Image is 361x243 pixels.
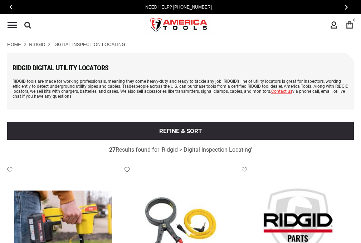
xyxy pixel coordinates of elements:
[29,41,45,48] a: Ridgid
[9,147,352,153] div: Results found for ' '
[271,89,292,94] a: Contact us
[343,18,356,32] a: 0
[143,4,214,11] a: Need Help? [PHONE_NUMBER]
[144,12,214,39] a: store logo
[53,42,125,47] strong: Digital Inspection Locating
[7,122,354,140] button: Refine & sort
[13,64,348,72] h1: RIDGID Digital Utility Locators
[345,4,348,10] span: Next
[10,4,13,10] span: Previous
[109,146,116,153] strong: 27
[144,12,214,39] img: America Tools
[162,146,251,153] span: Ridgid > Digital Inspection Locating
[7,41,21,48] a: Home
[8,22,17,28] div: Menu
[353,18,355,22] span: 0
[13,79,348,99] p: RIDGID tools are made for working professionals, meaning they come heavy-duty and ready to tackle...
